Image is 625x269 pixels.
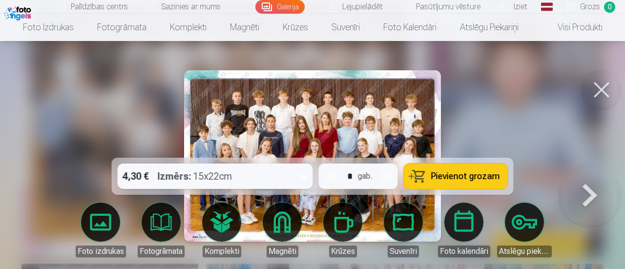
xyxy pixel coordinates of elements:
[315,203,370,257] a: Krūzes
[158,164,232,189] div: 15x22cm
[138,246,185,257] div: Fotogrāmata
[158,14,218,41] a: Komplekti
[329,246,357,257] div: Krūzes
[438,246,490,257] div: Foto kalendāri
[604,1,615,13] span: 0
[4,4,34,21] img: /fa1
[76,246,126,257] div: Foto izdrukas
[158,169,191,183] strong: Izmērs :
[580,1,600,13] span: Grozs
[118,164,154,189] div: 4,30 €
[404,164,508,189] button: Pievienot grozam
[320,14,372,41] a: Suvenīri
[497,246,552,257] div: Atslēgu piekariņi
[194,203,249,257] a: Komplekti
[218,14,271,41] a: Magnēti
[376,203,431,257] a: Suvenīri
[134,203,188,257] a: Fotogrāmata
[255,203,310,257] a: Magnēti
[358,170,373,182] div: gab.
[388,246,419,257] div: Suvenīri
[431,172,500,181] span: Pievienot grozam
[85,14,158,41] a: Fotogrāmata
[271,14,320,41] a: Krūzes
[372,14,448,41] a: Foto kalendāri
[448,14,530,41] a: Atslēgu piekariņi
[530,14,614,41] a: Visi produkti
[497,203,552,257] a: Atslēgu piekariņi
[11,14,85,41] a: Foto izdrukas
[203,246,241,257] div: Komplekti
[267,246,298,257] div: Magnēti
[437,203,491,257] a: Foto kalendāri
[73,203,128,257] a: Foto izdrukas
